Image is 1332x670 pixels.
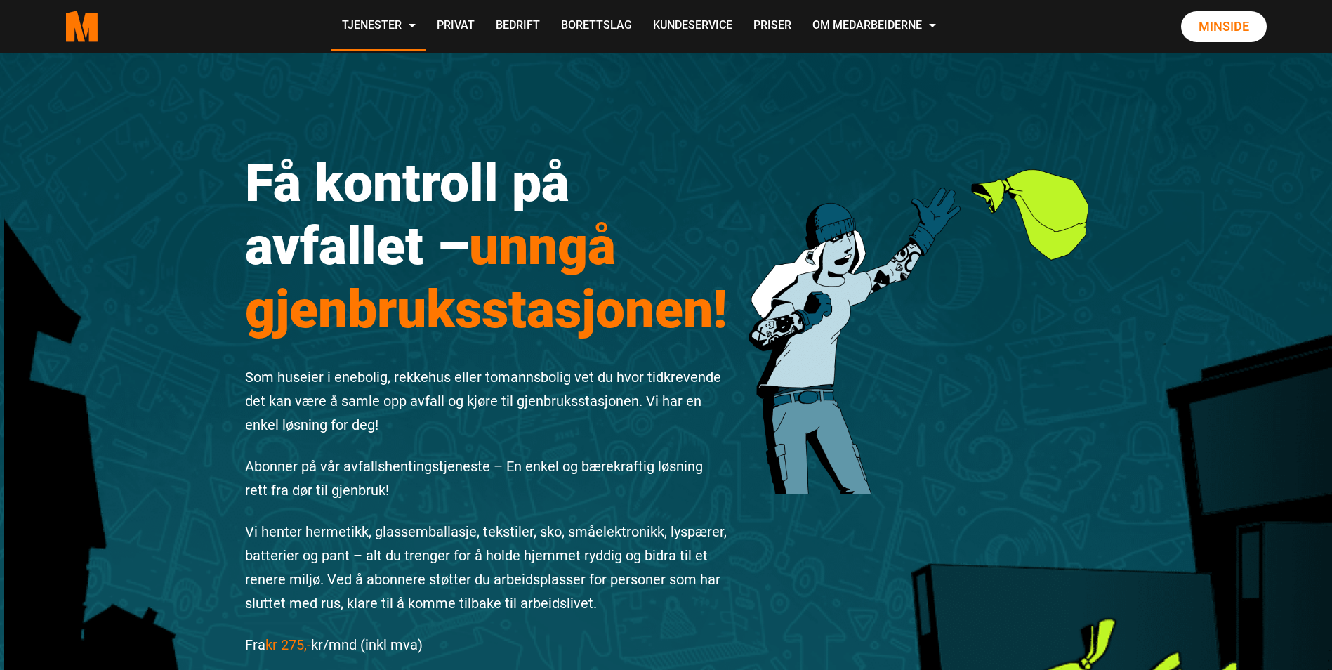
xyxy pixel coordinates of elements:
[245,520,728,615] p: Vi henter hermetikk, glassemballasje, tekstiler, sko, småelektronikk, lyspærer, batterier og pant...
[1181,11,1267,42] a: Minside
[265,636,311,653] span: kr 275,-
[245,365,728,437] p: Som huseier i enebolig, rekkehus eller tomannsbolig vet du hvor tidkrevende det kan være å samle ...
[550,1,642,51] a: Borettslag
[245,151,728,341] h1: Få kontroll på avfallet –
[245,633,728,657] p: Fra kr/mnd (inkl mva)
[331,1,426,51] a: Tjenester
[743,1,802,51] a: Priser
[802,1,947,51] a: Om Medarbeiderne
[426,1,485,51] a: Privat
[749,119,1088,494] img: 201222 Rydde Karakter 3 1
[642,1,743,51] a: Kundeservice
[485,1,550,51] a: Bedrift
[245,215,727,340] span: unngå gjenbruksstasjonen!
[245,454,728,502] p: Abonner på vår avfallshentingstjeneste – En enkel og bærekraftig løsning rett fra dør til gjenbruk!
